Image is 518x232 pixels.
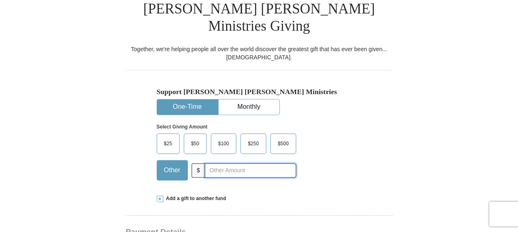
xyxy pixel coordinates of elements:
[192,163,205,178] span: $
[157,99,218,115] button: One-Time
[160,164,185,176] span: Other
[274,137,293,150] span: $500
[163,195,226,202] span: Add a gift to another fund
[187,137,203,150] span: $50
[157,88,362,96] h5: Support [PERSON_NAME] [PERSON_NAME] Ministries
[205,163,296,178] input: Other Amount
[126,45,392,61] div: Together, we're helping people all over the world discover the greatest gift that has ever been g...
[244,137,263,150] span: $250
[219,99,279,115] button: Monthly
[160,137,176,150] span: $25
[214,137,233,150] span: $100
[157,124,208,130] strong: Select Giving Amount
